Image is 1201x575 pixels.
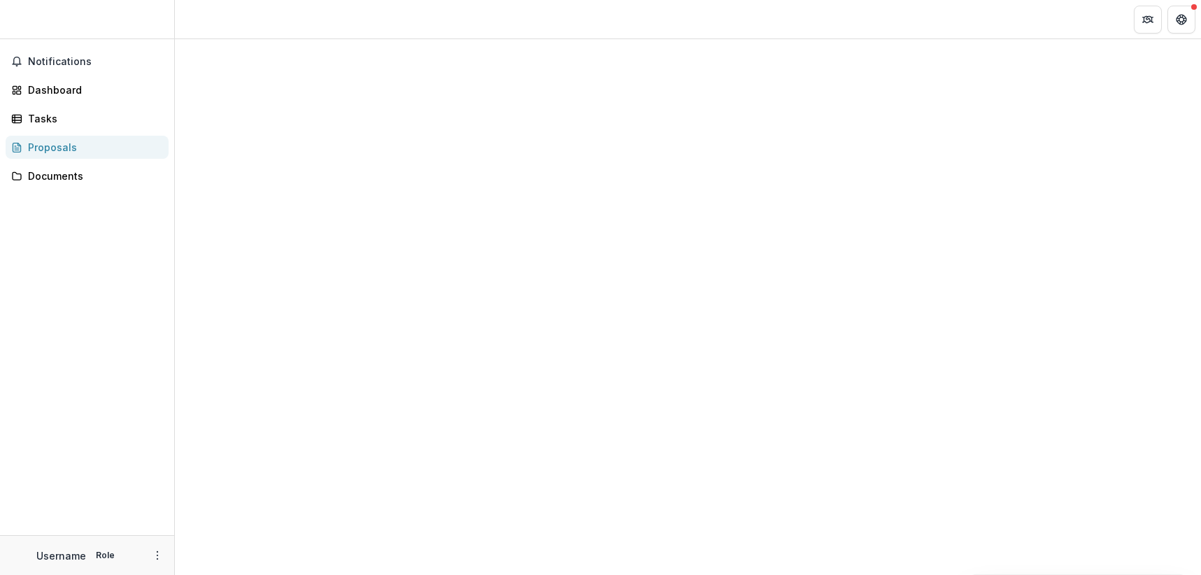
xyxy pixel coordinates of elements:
p: Username [36,548,86,563]
p: Role [92,549,119,562]
a: Tasks [6,107,169,130]
button: More [149,547,166,564]
button: Partners [1134,6,1162,34]
div: Tasks [28,111,157,126]
a: Documents [6,164,169,187]
button: Notifications [6,50,169,73]
div: Documents [28,169,157,183]
div: Proposals [28,140,157,155]
a: Proposals [6,136,169,159]
div: Dashboard [28,83,157,97]
a: Dashboard [6,78,169,101]
button: Get Help [1167,6,1195,34]
span: Notifications [28,56,163,68]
